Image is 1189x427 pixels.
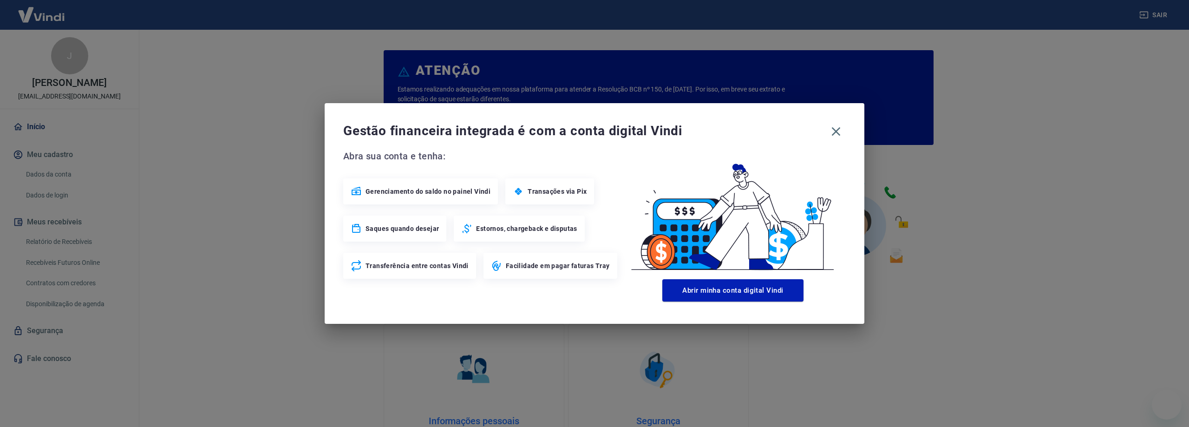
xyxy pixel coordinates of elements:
span: Gerenciamento do saldo no painel Vindi [366,187,490,196]
span: Abra sua conta e tenha: [343,149,620,164]
span: Gestão financeira integrada é com a conta digital Vindi [343,122,826,140]
span: Transações via Pix [528,187,587,196]
span: Saques quando desejar [366,224,439,233]
span: Estornos, chargeback e disputas [476,224,577,233]
img: Good Billing [620,149,846,276]
iframe: Button to launch messaging window [1152,390,1182,420]
span: Facilidade em pagar faturas Tray [506,261,610,270]
button: Abrir minha conta digital Vindi [662,279,804,302]
span: Transferência entre contas Vindi [366,261,469,270]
